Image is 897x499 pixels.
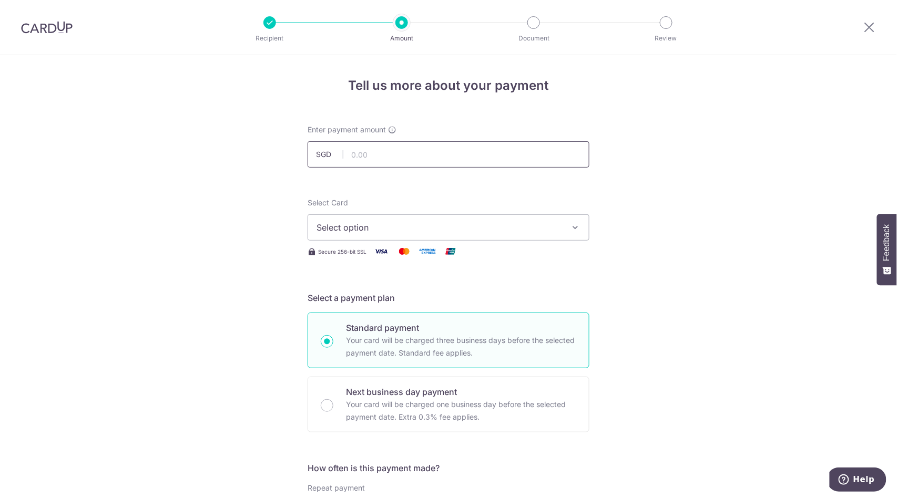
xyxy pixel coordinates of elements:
p: Amount [363,33,441,44]
img: Union Pay [440,245,461,258]
h4: Tell us more about your payment [308,76,589,95]
label: Repeat payment [308,483,365,493]
h5: Select a payment plan [308,292,589,304]
p: Your card will be charged three business days before the selected payment date. Standard fee appl... [346,334,576,359]
span: Secure 256-bit SSL [318,247,366,256]
span: Enter payment amount [308,124,386,135]
iframe: Opens a widget where you can find more information [830,467,886,494]
img: CardUp [21,21,73,34]
span: Feedback [882,224,892,261]
input: 0.00 [308,141,589,168]
img: Visa [371,245,392,258]
p: Recipient [231,33,309,44]
p: Your card will be charged one business day before the selected payment date. Extra 0.3% fee applies. [346,398,576,423]
span: SGD [316,149,343,160]
img: American Express [417,245,438,258]
h5: How often is this payment made? [308,462,589,474]
p: Review [627,33,705,44]
span: Select option [317,221,562,234]
button: Select option [308,214,589,241]
p: Next business day payment [346,386,576,398]
p: Document [495,33,573,44]
span: translation missing: en.payables.payment_networks.credit_card.summary.labels.select_card [308,198,348,207]
p: Standard payment [346,321,576,334]
img: Mastercard [394,245,415,258]
button: Feedback - Show survey [877,214,897,285]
